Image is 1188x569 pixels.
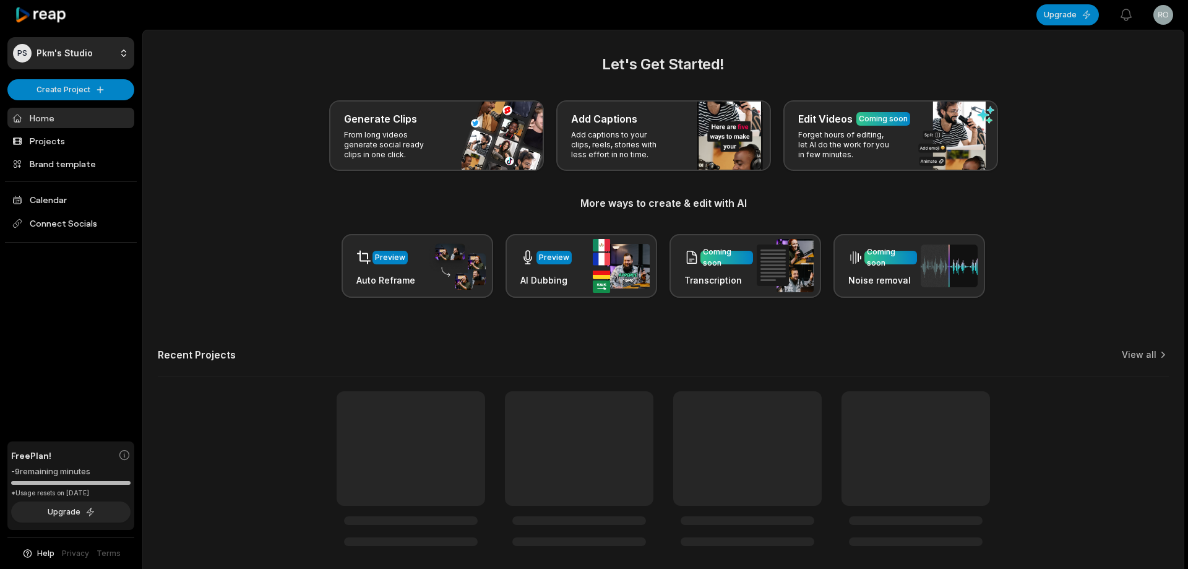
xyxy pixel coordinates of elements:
[520,274,572,287] h3: AI Dubbing
[158,349,236,361] h2: Recent Projects
[11,466,131,478] div: -9 remaining minutes
[798,111,853,126] h3: Edit Videos
[344,111,417,126] h3: Generate Clips
[375,252,405,263] div: Preview
[684,274,753,287] h3: Transcription
[13,44,32,63] div: PS
[571,130,667,160] p: Add captions to your clips, reels, stories with less effort in no time.
[7,212,134,235] span: Connect Socials
[37,548,54,559] span: Help
[859,113,908,124] div: Coming soon
[1122,349,1156,361] a: View all
[62,548,89,559] a: Privacy
[757,239,814,292] img: transcription.png
[7,79,134,100] button: Create Project
[11,449,51,462] span: Free Plan!
[7,131,134,151] a: Projects
[356,274,415,287] h3: Auto Reframe
[97,548,121,559] a: Terms
[7,189,134,210] a: Calendar
[867,246,915,269] div: Coming soon
[571,111,637,126] h3: Add Captions
[703,246,751,269] div: Coming soon
[11,502,131,523] button: Upgrade
[11,489,131,498] div: *Usage resets on [DATE]
[158,53,1169,76] h2: Let's Get Started!
[798,130,894,160] p: Forget hours of editing, let AI do the work for you in few minutes.
[539,252,569,263] div: Preview
[848,274,917,287] h3: Noise removal
[37,48,93,59] p: Pkm's Studio
[344,130,440,160] p: From long videos generate social ready clips in one click.
[921,245,978,287] img: noise_removal.png
[429,242,486,290] img: auto_reframe.png
[7,154,134,174] a: Brand template
[7,108,134,128] a: Home
[593,239,650,293] img: ai_dubbing.png
[158,196,1169,211] h3: More ways to create & edit with AI
[1036,4,1099,25] button: Upgrade
[22,548,54,559] button: Help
